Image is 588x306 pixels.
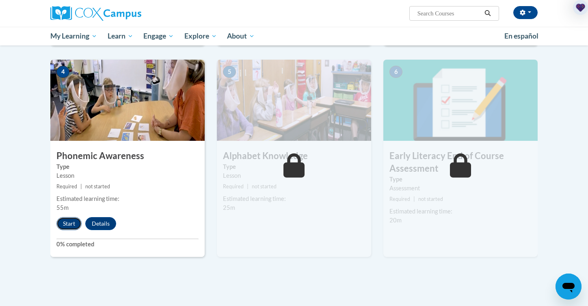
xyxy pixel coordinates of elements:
[499,28,544,45] a: En español
[217,60,371,141] img: Course Image
[389,207,532,216] div: Estimated learning time:
[108,31,133,41] span: Learn
[50,6,141,21] img: Cox Campus
[45,27,102,45] a: My Learning
[389,196,410,202] span: Required
[56,183,77,190] span: Required
[383,150,538,175] h3: Early Literacy End of Course Assessment
[85,217,116,230] button: Details
[223,183,244,190] span: Required
[56,217,82,230] button: Start
[247,183,249,190] span: |
[80,183,82,190] span: |
[50,60,205,141] img: Course Image
[179,27,222,45] a: Explore
[223,204,235,211] span: 25m
[138,27,179,45] a: Engage
[413,196,415,202] span: |
[389,184,532,193] div: Assessment
[252,183,277,190] span: not started
[227,31,255,41] span: About
[56,204,69,211] span: 55m
[56,240,199,249] label: 0% completed
[389,217,402,224] span: 20m
[184,31,217,41] span: Explore
[223,194,365,203] div: Estimated learning time:
[389,66,402,78] span: 6
[85,183,110,190] span: not started
[56,66,69,78] span: 4
[50,150,205,162] h3: Phonemic Awareness
[223,162,365,171] label: Type
[56,194,199,203] div: Estimated learning time:
[102,27,138,45] a: Learn
[556,274,582,300] iframe: Button to launch messaging window
[389,175,532,184] label: Type
[223,66,236,78] span: 5
[56,171,199,180] div: Lesson
[217,150,371,162] h3: Alphabet Knowledge
[417,9,482,18] input: Search Courses
[50,31,97,41] span: My Learning
[50,6,205,21] a: Cox Campus
[223,171,365,180] div: Lesson
[504,32,538,40] span: En español
[482,9,494,18] button: Search
[418,196,443,202] span: not started
[383,60,538,141] img: Course Image
[513,6,538,19] button: Account Settings
[56,162,199,171] label: Type
[38,27,550,45] div: Main menu
[143,31,174,41] span: Engage
[222,27,260,45] a: About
